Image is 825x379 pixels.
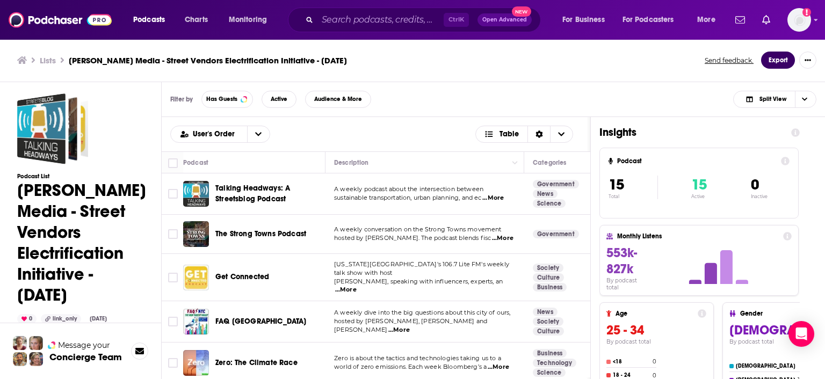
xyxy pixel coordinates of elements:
h4: 18 - 24 [613,372,650,378]
button: open menu [126,11,179,28]
span: Toggle select row [168,273,178,282]
span: 0 [751,176,759,194]
a: Culture [533,273,564,282]
a: Government [533,230,579,238]
h3: Podcast List [17,173,146,180]
button: Column Actions [509,156,522,169]
a: Government [533,180,579,188]
a: Science [533,368,566,377]
a: The Strong Towns Podcast [183,221,209,247]
span: Open Advanced [482,17,527,23]
a: Show notifications dropdown [731,11,749,29]
button: open menu [616,11,690,28]
span: Charts [185,12,208,27]
img: User Profile [787,8,811,32]
svg: Add a profile image [802,8,811,17]
button: Has Guests [201,91,253,108]
img: Podchaser - Follow, Share and Rate Podcasts [9,10,112,30]
button: Choose View [733,91,816,108]
button: Export [761,52,795,69]
span: Logged in as StraussPodchaser [787,8,811,32]
h1: [PERSON_NAME] Media - Street Vendors Electrification Initiative - [DATE] [17,180,146,305]
div: Sort Direction [527,126,550,142]
a: Get Connected [215,272,269,282]
a: Business [533,349,567,358]
span: Ctrl K [444,13,469,27]
span: For Business [562,12,605,27]
p: Active [691,194,707,199]
img: FAQ NYC [183,309,209,334]
div: 0 [17,314,37,324]
img: Jules Profile [29,336,43,350]
span: Get Connected [215,272,269,281]
span: Split View [759,96,786,102]
a: Lists [40,55,56,65]
a: Business [533,283,567,291]
h1: Insights [599,126,783,139]
a: Get Connected [183,265,209,290]
h4: [DEMOGRAPHIC_DATA] [736,363,798,369]
span: 15 [609,176,624,194]
h4: <18 [613,359,650,365]
h2: Choose List sort [170,126,270,143]
h3: Filter by [170,96,193,103]
span: sustainable transportation, urban planning, and ec [334,194,482,201]
input: Search podcasts, credits, & more... [317,11,444,28]
span: Toggle select row [168,229,178,239]
span: 15 [691,176,707,194]
a: Society [533,317,563,326]
span: 553k-827k [606,245,637,277]
h4: Podcast [617,157,777,165]
span: Zero: The Climate Race [215,358,298,367]
a: Strauss Media - Street Vendors Electrification Initiative - Sept. 23, 2025 [17,93,88,164]
h3: 25 - 34 [606,322,706,338]
span: A weekly podcast about the intersection between [334,185,483,193]
span: New [512,6,531,17]
span: hosted by [PERSON_NAME]. The podcast blends fisc [334,234,491,242]
img: Talking Headways: A Streetsblog Podcast [183,181,209,207]
img: Zero: The Climate Race [183,350,209,376]
span: More [697,12,715,27]
p: Inactive [751,194,768,199]
span: [PERSON_NAME], speaking with influencers, experts, an [334,278,503,285]
span: FAQ [GEOGRAPHIC_DATA] [215,317,307,326]
a: Society [533,264,563,272]
span: Podcasts [133,12,165,27]
button: open menu [247,126,270,142]
span: ...More [335,286,357,294]
div: Podcast [183,156,208,169]
button: open menu [690,11,729,28]
span: [US_STATE][GEOGRAPHIC_DATA]'s 106.7 Lite FM's weekly talk show with host [334,260,509,276]
h4: By podcast total [606,338,706,345]
div: Search podcasts, credits, & more... [298,8,551,32]
a: Culture [533,327,564,336]
span: Monitoring [229,12,267,27]
button: open menu [555,11,618,28]
button: Show profile menu [787,8,811,32]
h3: [PERSON_NAME] Media - Street Vendors Electrification Initiative - [DATE] [69,55,347,65]
span: Table [500,130,519,138]
span: A weekly conversation on the Strong Towns movement [334,225,502,233]
img: Sydney Profile [13,336,27,350]
button: open menu [171,130,247,138]
button: Choose View [475,126,574,143]
span: Message your [58,340,110,351]
span: Toggle select row [168,358,178,368]
img: Barbara Profile [29,352,43,366]
a: News [533,189,558,198]
span: Zero is about the tactics and technologies taking us to a [334,354,501,362]
span: ...More [492,234,513,243]
span: Active [271,96,287,102]
h4: Monthly Listens [617,232,778,240]
span: Toggle select row [168,317,178,326]
button: Active [262,91,296,108]
h4: Age [616,310,693,317]
div: [DATE] [85,315,111,323]
button: Send feedback. [701,56,757,65]
div: Categories [533,156,566,169]
span: Talking Headways: A Streetsblog Podcast [215,184,290,203]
